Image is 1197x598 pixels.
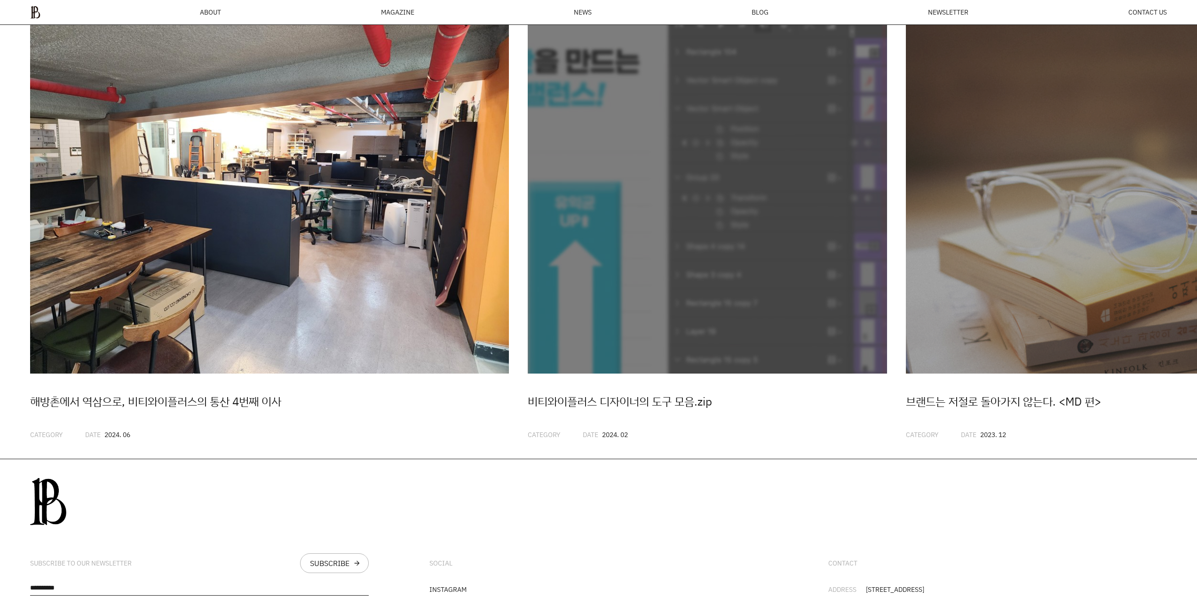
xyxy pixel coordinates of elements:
[1128,9,1167,16] a: CONTACT US
[980,430,1006,439] span: 2023. 12
[906,430,938,439] span: CATEGORY
[528,15,887,440] a: 2 / 20
[574,9,592,16] a: NEWS
[353,559,361,567] div: arrow_forward
[85,430,101,439] span: DATE
[200,9,221,16] a: ABOUT
[30,6,40,19] img: ba379d5522eb3.png
[429,585,467,594] a: INSTAGRAM
[104,430,130,439] span: 2024. 06
[828,559,857,567] div: CONTACT
[30,430,63,439] span: CATEGORY
[528,392,887,410] div: 비티와이플러스 디자이너의 도구 모음.zip
[752,9,769,16] a: BLOG
[583,430,598,439] span: DATE
[310,559,349,567] div: SUBSCRIBE
[828,586,1167,593] li: [STREET_ADDRESS]
[30,559,132,567] div: SUBSCRIBE TO OUR NEWSLETTER
[429,559,452,567] div: SOCIAL
[30,392,509,410] div: 해방촌에서 역삼으로, 비티와이플러스의 통산 4번째 이사
[928,9,968,16] a: NEWSLETTER
[602,430,628,439] span: 2024. 02
[828,586,866,593] div: ADDRESS
[381,9,414,16] div: MAGAZINE
[961,430,976,439] span: DATE
[528,15,887,374] img: 26a5dc56f9a01.jpg
[30,478,66,525] img: 0afca24db3087.png
[30,15,509,374] img: b90d33aa3f217.jpg
[30,15,509,440] a: 1 / 20
[528,430,560,439] span: CATEGORY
